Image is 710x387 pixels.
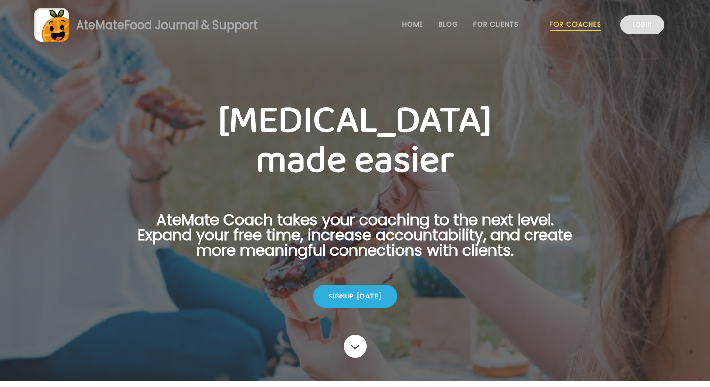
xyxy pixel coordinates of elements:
[402,20,423,28] a: Home
[69,17,258,33] div: AteMate
[124,17,258,33] span: Food Journal & Support
[550,20,601,28] a: For Coaches
[439,20,458,28] a: Blog
[473,20,519,28] a: For Clients
[620,15,664,34] a: Login
[34,8,676,42] a: AteMateFood Journal & Support
[123,212,588,269] p: AteMate Coach takes your coaching to the next level. Expand your free time, increase accountabili...
[313,285,397,308] div: Signup [DATE]
[123,101,588,181] h1: [MEDICAL_DATA] made easier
